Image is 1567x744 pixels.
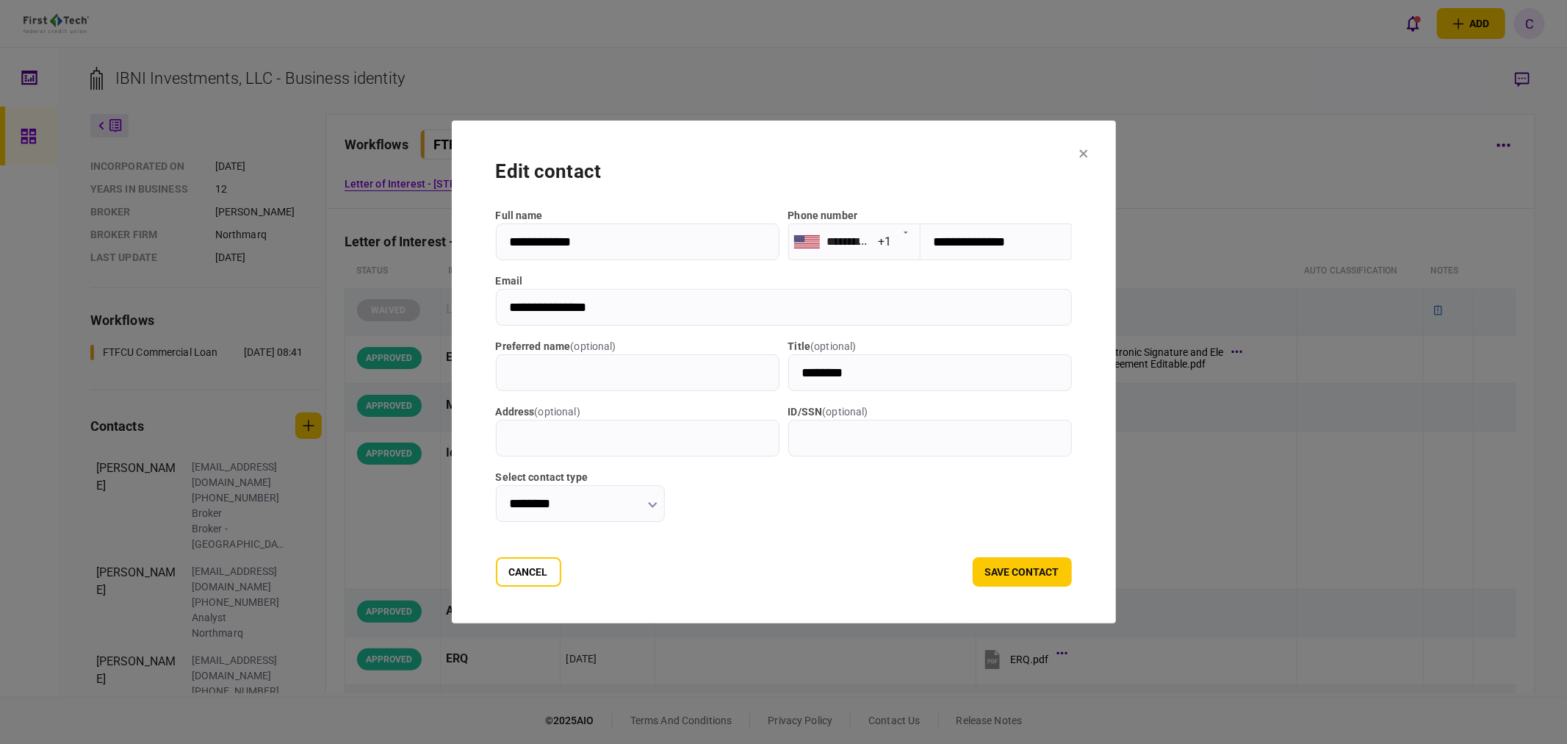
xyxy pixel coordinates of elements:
label: Phone number [788,210,858,221]
div: edit contact [496,157,1072,186]
label: title [788,339,1072,354]
label: email [496,273,1072,289]
input: full name [496,223,779,260]
input: ID/SSN [788,420,1072,457]
span: ( optional ) [534,406,580,418]
div: +1 [878,233,891,250]
img: us [794,235,820,248]
span: ( optional ) [570,340,616,352]
button: save contact [973,557,1072,587]
label: ID/SSN [788,404,1072,420]
input: email [496,289,1072,326]
input: Preferred name [496,354,779,391]
span: ( optional ) [810,340,856,352]
label: full name [496,208,779,223]
button: Cancel [496,557,561,587]
span: ( optional ) [822,406,868,418]
label: address [496,404,779,420]
label: Preferred name [496,339,779,354]
input: address [496,420,779,457]
input: Select contact type [496,485,665,522]
input: title [788,354,1072,391]
label: Select contact type [496,470,665,485]
button: Open [896,221,916,242]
